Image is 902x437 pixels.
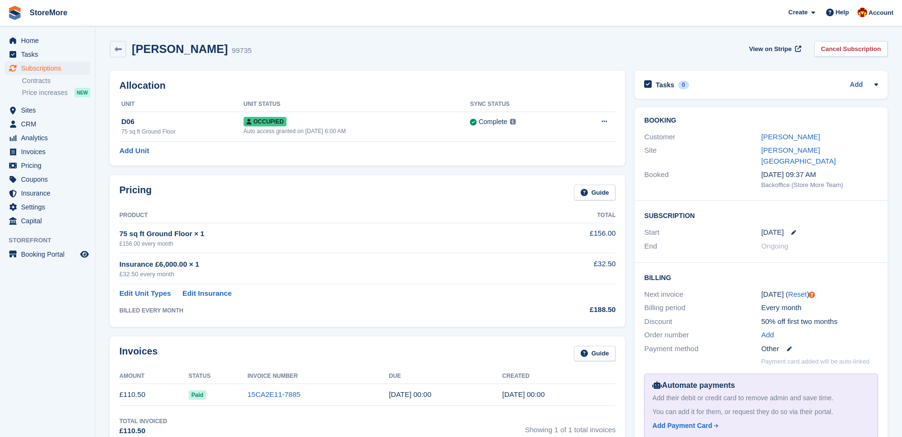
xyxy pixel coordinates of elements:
a: Cancel Subscription [814,41,888,57]
div: Tooltip anchor [807,291,816,299]
a: menu [5,214,90,228]
td: £32.50 [523,253,616,284]
a: Preview store [79,249,90,260]
div: Start [644,227,761,238]
div: £32.50 every month [119,270,523,279]
div: £110.50 [119,426,167,437]
a: [PERSON_NAME] [761,133,820,141]
span: Showing 1 of 1 total invoices [525,417,615,437]
a: Add Payment Card [652,421,866,431]
span: Home [21,34,78,47]
div: Customer [644,132,761,143]
span: Paid [189,390,206,400]
a: menu [5,187,90,200]
th: Total [523,208,616,223]
time: 2025-08-28 23:00:00 UTC [761,227,784,238]
span: Insurance [21,187,78,200]
a: menu [5,159,90,172]
img: icon-info-grey-7440780725fd019a000dd9b08b2336e03edf1995a4989e88bcd33f0948082b44.svg [510,119,516,125]
img: Store More Team [858,8,867,17]
div: 75 sq ft Ground Floor × 1 [119,229,523,239]
span: Capital [21,214,78,228]
a: [PERSON_NAME][GEOGRAPHIC_DATA] [761,146,836,165]
span: Tasks [21,48,78,61]
a: 15CA2E11-7885 [247,390,300,398]
a: Edit Unit Types [119,288,171,299]
div: 0 [678,81,689,89]
a: Guide [574,346,616,362]
h2: Subscription [644,210,878,220]
a: StoreMore [26,5,71,21]
span: Invoices [21,145,78,158]
span: View on Stripe [749,44,792,54]
a: menu [5,145,90,158]
a: Add [850,80,863,91]
span: Account [869,8,893,18]
h2: Booking [644,117,878,125]
a: Add [761,330,774,341]
div: Order number [644,330,761,341]
div: £188.50 [523,304,616,315]
div: 75 sq ft Ground Floor [121,127,244,136]
span: Storefront [9,236,95,245]
th: Status [189,369,247,384]
h2: [PERSON_NAME] [132,42,228,55]
div: Auto access granted on [DATE] 6:00 AM [244,127,470,135]
a: menu [5,248,90,261]
div: Insurance £6,000.00 × 1 [119,259,523,270]
div: £156.00 every month [119,239,523,248]
p: Payment card added will be auto-linked [761,357,870,366]
a: menu [5,34,90,47]
h2: Billing [644,272,878,282]
div: Site [644,145,761,166]
th: Unit Status [244,97,470,112]
a: Add Unit [119,146,149,156]
a: menu [5,200,90,214]
div: BILLED EVERY MONTH [119,306,523,315]
div: Add their debit or credit card to remove admin and save time. [652,393,870,403]
div: NEW [74,88,90,97]
a: Edit Insurance [182,288,232,299]
th: Created [502,369,615,384]
div: Total Invoiced [119,417,167,426]
span: CRM [21,117,78,131]
h2: Allocation [119,80,615,91]
div: D06 [121,116,244,127]
div: 50% off first two months [761,316,878,327]
a: menu [5,131,90,145]
th: Invoice Number [247,369,389,384]
span: Pricing [21,159,78,172]
span: Ongoing [761,242,788,250]
h2: Tasks [656,81,674,89]
div: Automate payments [652,380,870,391]
time: 2025-08-28 23:00:05 UTC [502,390,545,398]
span: Subscriptions [21,62,78,75]
a: menu [5,173,90,186]
a: View on Stripe [745,41,803,57]
a: menu [5,117,90,131]
div: [DATE] ( ) [761,289,878,300]
span: Price increases [22,88,68,97]
div: Billing period [644,302,761,313]
span: Analytics [21,131,78,145]
span: Help [836,8,849,17]
th: Sync Status [470,97,571,112]
a: Reset [788,290,807,298]
span: Occupied [244,117,287,126]
div: Backoffice (Store More Team) [761,180,878,190]
a: menu [5,104,90,117]
div: Other [761,343,878,354]
div: You can add it for them, or request they do so via their portal. [652,407,870,417]
th: Amount [119,369,189,384]
span: Sites [21,104,78,117]
td: £110.50 [119,384,189,406]
div: Every month [761,302,878,313]
div: Complete [478,117,507,127]
td: £156.00 [523,223,616,253]
span: Create [788,8,807,17]
a: menu [5,48,90,61]
a: Price increases NEW [22,87,90,98]
th: Product [119,208,523,223]
a: Contracts [22,76,90,85]
div: Booked [644,169,761,189]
